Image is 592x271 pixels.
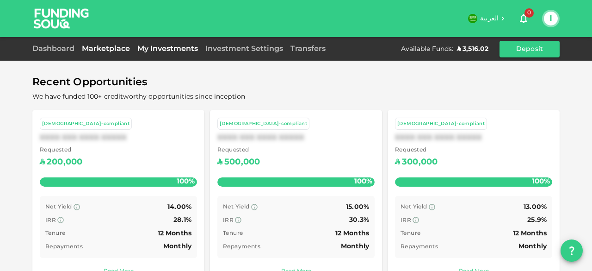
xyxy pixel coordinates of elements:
span: العربية [480,15,499,22]
div: 500,000 [224,155,260,170]
button: Deposit [499,41,560,57]
div: ʢ [40,155,45,170]
button: I [544,12,558,25]
div: [DEMOGRAPHIC_DATA]-compliant [220,120,307,128]
span: Requested [395,146,438,155]
span: IRR [223,218,234,223]
span: We have funded 100+ creditworthy opportunities since inception [32,94,245,100]
span: 12 Months [513,230,547,237]
span: Tenure [223,231,243,236]
span: 14.00% [167,204,191,210]
span: 13.00% [524,204,547,210]
span: IRR [45,218,56,223]
span: 100% [530,175,552,189]
div: [DEMOGRAPHIC_DATA]-compliant [397,120,485,128]
span: Recent Opportunities [32,74,560,92]
div: Available Funds : [401,44,453,54]
span: Monthly [341,243,369,250]
span: Net Yield [223,204,250,210]
div: 300,000 [402,155,438,170]
button: question [561,239,583,262]
div: ʢ [395,155,400,170]
div: [DEMOGRAPHIC_DATA]-compliant [42,120,129,128]
span: Requested [217,146,260,155]
span: Net Yield [401,204,427,210]
span: Tenure [401,231,420,236]
div: 200,000 [47,155,82,170]
span: 30.3% [349,217,369,223]
div: ʢ 3,516.02 [457,44,488,54]
a: My Investments [134,45,202,52]
a: Marketplace [78,45,134,52]
span: 0 [524,8,534,18]
span: 12 Months [335,230,369,237]
a: Dashboard [32,45,78,52]
div: XXXX XXX XXXX XXXXX [395,133,552,142]
span: Repayments [401,244,438,250]
span: Requested [40,146,82,155]
div: ʢ [217,155,222,170]
span: 25.9% [527,217,547,223]
span: Monthly [518,243,547,250]
span: Repayments [45,244,83,250]
img: flag-sa.b9a346574cdc8950dd34b50780441f57.svg [468,14,477,23]
div: XXXX XXX XXXX XXXXX [40,133,197,142]
span: 28.1% [173,217,191,223]
a: Transfers [287,45,329,52]
span: 15.00% [346,204,369,210]
div: XXXX XXX XXXX XXXXX [217,133,375,142]
span: 12 Months [158,230,191,237]
span: Tenure [45,231,65,236]
span: Monthly [163,243,191,250]
span: 100% [174,175,197,189]
span: 100% [352,175,375,189]
button: 0 [514,9,533,28]
span: Net Yield [45,204,72,210]
span: Repayments [223,244,260,250]
span: IRR [401,218,411,223]
a: Investment Settings [202,45,287,52]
